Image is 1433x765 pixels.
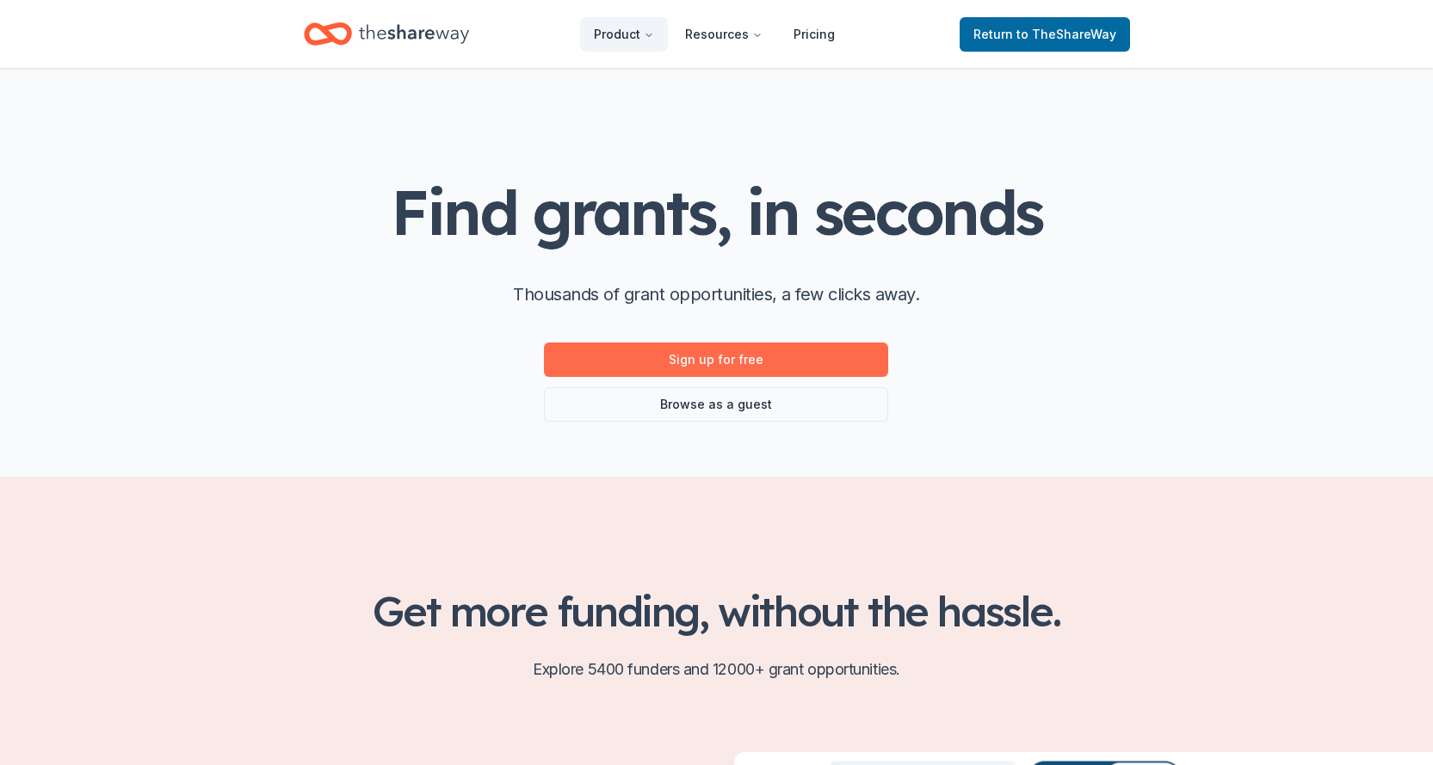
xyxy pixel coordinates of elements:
button: Resources [671,17,776,52]
a: Returnto TheShareWay [960,17,1130,52]
span: to TheShareWay [1016,27,1116,41]
p: Explore 5400 funders and 12000+ grant opportunities. [304,656,1130,683]
a: Home [304,14,469,54]
nav: Main [580,14,849,54]
button: Product [580,17,668,52]
h1: Find grants, in seconds [391,178,1041,246]
h2: Get more funding, without the hassle. [304,587,1130,635]
a: Sign up for free [544,342,888,377]
a: Pricing [780,17,849,52]
span: Return [973,24,1116,45]
p: Thousands of grant opportunities, a few clicks away. [513,281,919,308]
a: Browse as a guest [544,387,888,422]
